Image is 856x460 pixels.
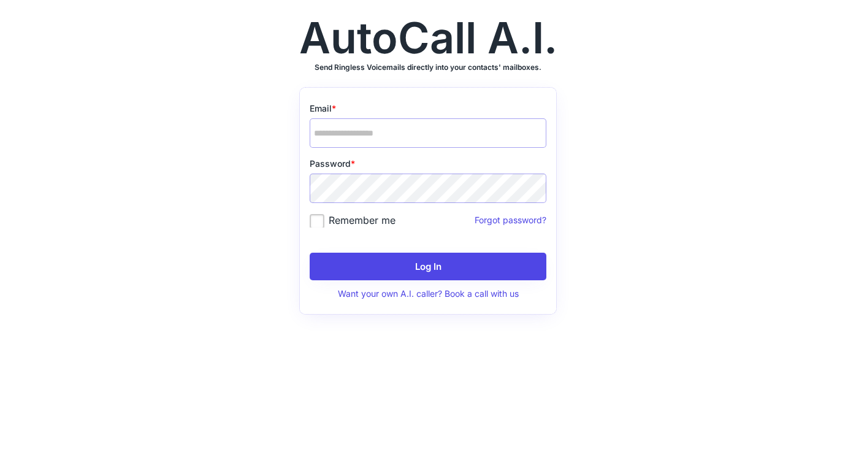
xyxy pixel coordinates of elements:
div: Want your own A.I. caller? Book a call with us [310,288,546,300]
a: terms [410,362,446,375]
div: Forgot password? [396,214,546,226]
div: AutoCall A.I. [299,17,557,59]
a: privacy [410,350,446,362]
h3: Send Ringless Voicemails directly into your contacts' mailboxes. [315,63,541,72]
div: Email [310,102,546,115]
label: Remember me [310,214,396,226]
div: Password [310,158,546,170]
button: Log In [310,253,546,280]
